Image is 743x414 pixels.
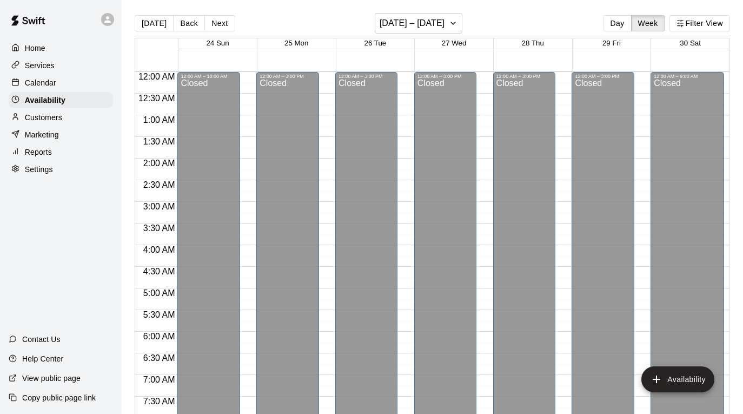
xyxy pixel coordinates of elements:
[141,288,178,298] span: 5:00 AM
[25,112,62,123] p: Customers
[22,334,61,345] p: Contact Us
[9,57,113,74] a: Services
[22,373,81,384] p: View public page
[141,267,178,276] span: 4:30 AM
[9,161,113,178] a: Settings
[141,115,178,124] span: 1:00 AM
[136,72,178,81] span: 12:00 AM
[602,39,621,47] button: 29 Fri
[9,75,113,91] a: Calendar
[631,15,665,31] button: Week
[25,95,65,106] p: Availability
[141,224,178,233] span: 3:30 AM
[380,16,445,31] h6: [DATE] – [DATE]
[9,40,113,56] a: Home
[141,397,178,406] span: 7:30 AM
[25,77,56,88] p: Calendar
[654,74,721,79] div: 12:00 AM – 9:00 AM
[603,15,631,31] button: Day
[141,310,178,319] span: 5:30 AM
[25,147,52,157] p: Reports
[141,375,178,384] span: 7:00 AM
[669,15,730,31] button: Filter View
[206,39,229,47] button: 24 Sun
[496,74,552,79] div: 12:00 AM – 3:00 PM
[9,144,113,160] a: Reports
[141,245,178,254] span: 4:00 AM
[417,74,473,79] div: 12:00 AM – 3:00 PM
[442,39,467,47] button: 27 Wed
[339,74,394,79] div: 12:00 AM – 3:00 PM
[25,164,53,175] p: Settings
[141,353,178,363] span: 6:30 AM
[25,129,59,140] p: Marketing
[522,39,544,47] button: 28 Thu
[136,94,178,103] span: 12:30 AM
[680,39,701,47] button: 30 Sat
[25,60,55,71] p: Services
[141,180,178,189] span: 2:30 AM
[22,392,96,403] p: Copy public page link
[575,74,631,79] div: 12:00 AM – 3:00 PM
[25,43,45,54] p: Home
[364,39,387,47] button: 26 Tue
[9,109,113,126] a: Customers
[141,202,178,211] span: 3:00 AM
[141,332,178,341] span: 6:00 AM
[135,15,174,31] button: [DATE]
[375,13,463,34] button: [DATE] – [DATE]
[173,15,205,31] button: Back
[260,74,315,79] div: 12:00 AM – 3:00 PM
[9,127,113,143] a: Marketing
[22,353,63,364] p: Help Center
[284,39,308,47] button: 25 Mon
[141,159,178,168] span: 2:00 AM
[9,92,113,108] a: Availability
[181,74,236,79] div: 12:00 AM – 10:00 AM
[641,366,714,392] button: add
[141,137,178,146] span: 1:30 AM
[204,15,235,31] button: Next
